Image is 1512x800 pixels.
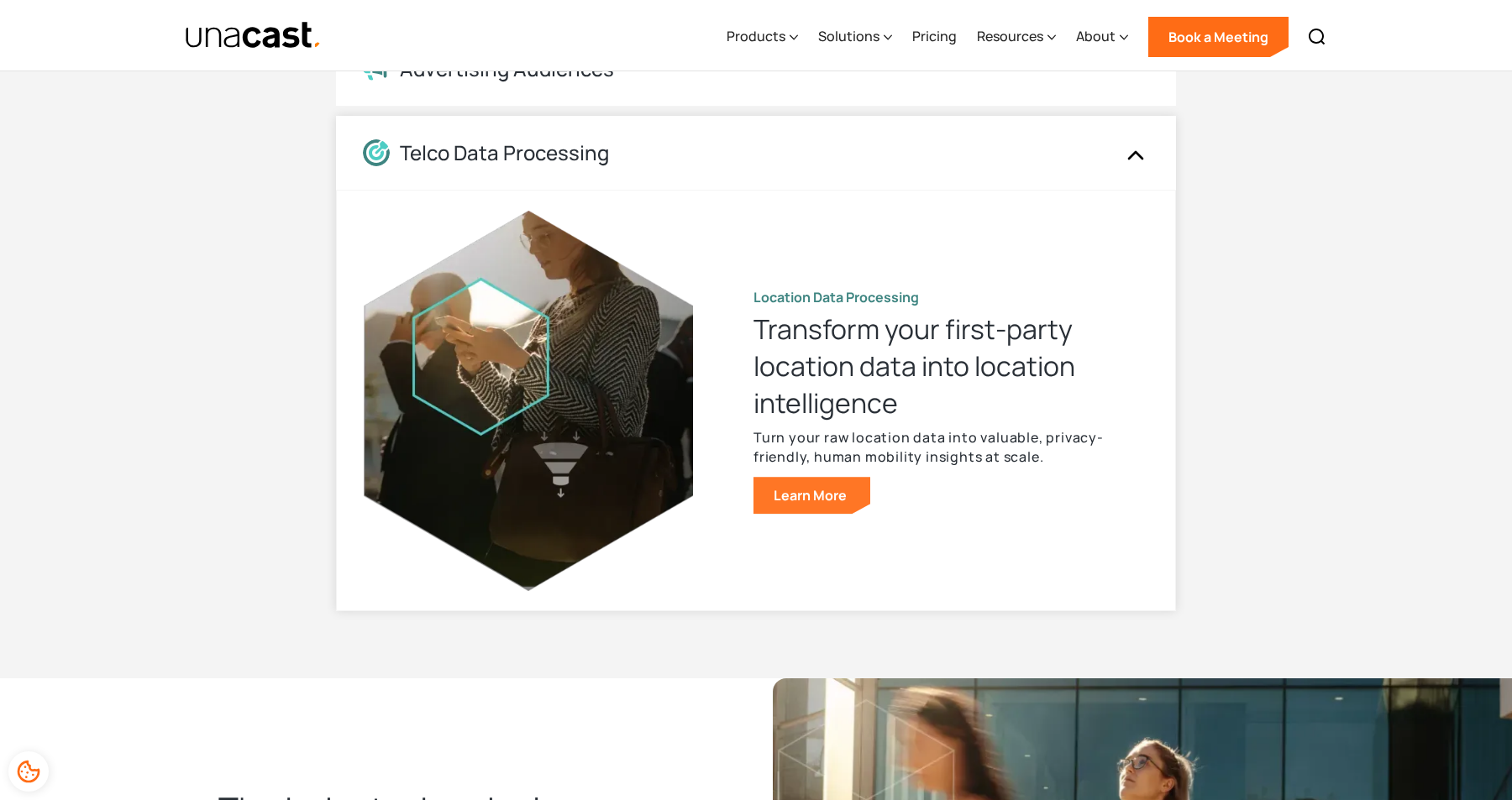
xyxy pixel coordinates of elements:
[1076,3,1128,71] div: About
[1148,17,1289,57] a: Book a Meeting
[753,428,1148,467] p: Turn your raw location data into valuable, privacy-friendly, human mobility insights at scale.
[400,57,614,81] div: Advertising Audiences
[185,21,322,50] img: Unacast text logo
[364,211,693,591] img: location data processing. Woman on her phone
[185,21,322,50] a: home
[818,3,892,71] div: Solutions
[818,26,879,46] div: Solutions
[400,141,609,165] div: Telco Data Processing
[753,311,1148,421] h3: Transform your first-party location data into location intelligence
[1307,27,1327,47] img: Search icon
[753,288,919,306] strong: Location Data Processing
[912,3,957,71] a: Pricing
[753,477,870,514] a: Learn More
[363,139,390,166] img: Location Data Processing icon
[1076,26,1116,46] div: About
[8,751,49,792] div: Cookie Preferences
[977,3,1056,71] div: Resources
[727,26,785,46] div: Products
[977,26,1043,46] div: Resources
[727,3,798,71] div: Products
